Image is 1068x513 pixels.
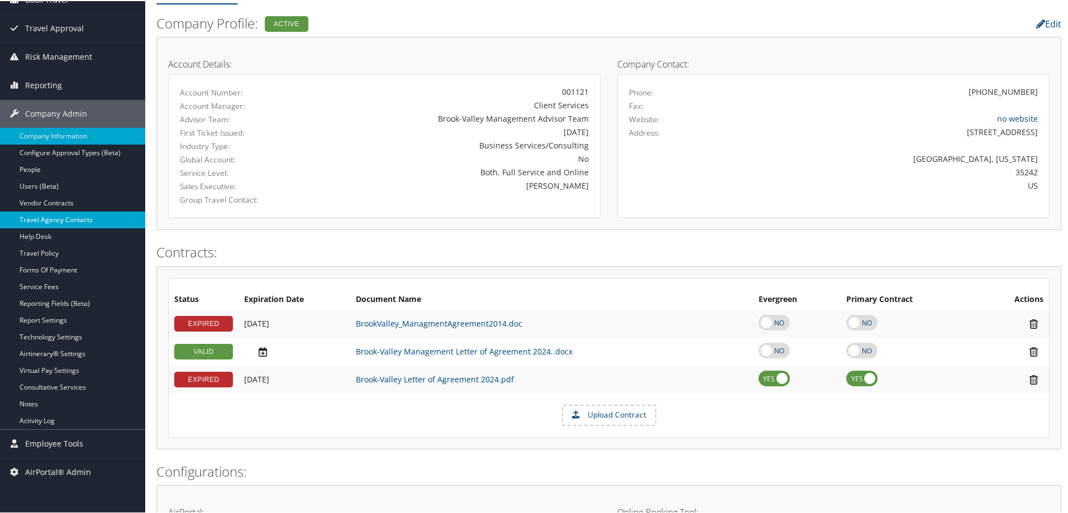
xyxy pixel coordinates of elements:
[563,405,655,424] label: Upload Contract
[322,98,589,110] div: Client Services
[322,112,589,123] div: Brook-Valley Management Advisor Team
[1036,17,1061,29] a: Edit
[978,289,1049,309] th: Actions
[736,165,1038,177] div: 35242
[322,179,589,190] div: [PERSON_NAME]
[1024,317,1043,329] i: Remove Contract
[180,180,305,191] label: Sales Executive:
[244,318,345,328] div: Add/Edit Date
[350,289,753,309] th: Document Name
[156,242,1061,261] h2: Contracts:
[629,99,643,111] label: Fax:
[174,343,233,358] div: VALID
[25,42,92,70] span: Risk Management
[322,165,589,177] div: Both, Full Service and Online
[322,85,589,97] div: 001121
[617,59,1050,68] h4: Company Contact:
[322,125,589,137] div: [DATE]
[244,317,269,328] span: [DATE]
[997,112,1038,123] a: no website
[1024,373,1043,385] i: Remove Contract
[356,317,522,328] a: BrookValley_ManagmentAgreement2014.doc
[736,152,1038,164] div: [GEOGRAPHIC_DATA], [US_STATE]
[180,99,305,111] label: Account Manager:
[736,179,1038,190] div: US
[265,15,308,31] div: Active
[25,70,62,98] span: Reporting
[736,125,1038,137] div: [STREET_ADDRESS]
[180,113,305,124] label: Advisor Team:
[25,13,84,41] span: Travel Approval
[244,345,345,357] div: Add/Edit Date
[239,289,350,309] th: Expiration Date
[180,193,305,204] label: Group Travel Contact:
[180,126,305,137] label: First Ticket Issued:
[629,126,660,137] label: Address:
[322,152,589,164] div: No
[244,373,345,383] div: Add/Edit Date
[25,457,91,485] span: AirPortal® Admin
[1024,345,1043,357] i: Remove Contract
[180,166,305,178] label: Service Level:
[25,99,87,127] span: Company Admin
[841,289,978,309] th: Primary Contract
[169,289,239,309] th: Status
[174,315,233,330] div: EXPIRED
[244,373,269,383] span: [DATE]
[753,289,841,309] th: Evergreen
[180,140,305,151] label: Industry Type:
[156,13,754,32] h2: Company Profile:
[180,153,305,164] label: Global Account:
[174,371,233,386] div: EXPIRED
[156,461,1061,480] h2: Configurations:
[180,86,305,97] label: Account Number:
[356,373,514,383] a: Brook-Valley Letter of Agreement 2024.pdf
[356,345,573,356] a: Brook-Valley Management Letter of Agreement 2024..docx
[629,113,660,124] label: Website:
[969,85,1038,97] div: [PHONE_NUMBER]
[322,138,589,150] div: Business Services/Consulting
[25,429,83,457] span: Employee Tools
[168,59,600,68] h4: Account Details:
[629,86,654,97] label: Phone:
